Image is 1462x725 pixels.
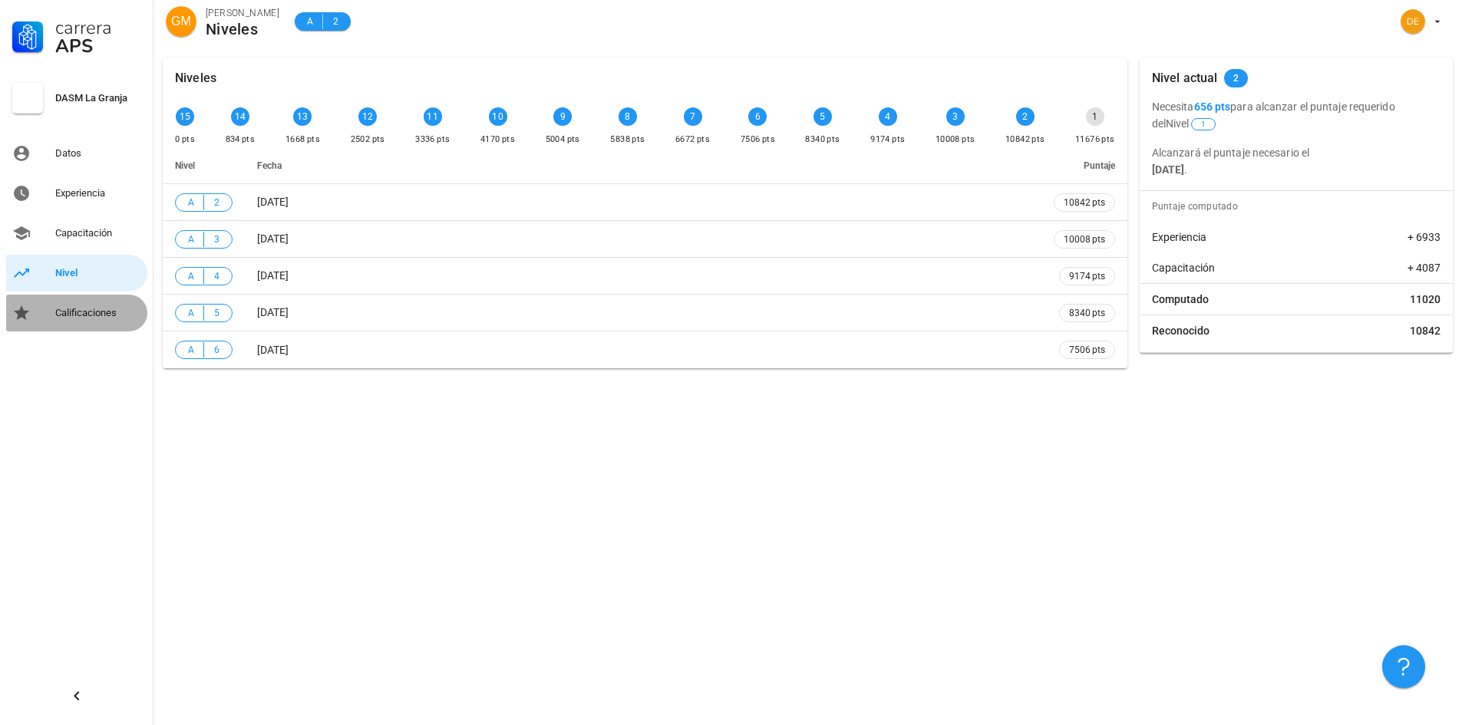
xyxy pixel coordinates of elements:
[424,107,442,126] div: 11
[257,344,289,356] span: [DATE]
[351,132,385,147] div: 2502 pts
[185,232,197,247] span: A
[55,187,141,199] div: Experiencia
[1064,195,1105,210] span: 10842 pts
[805,132,840,147] div: 8340 pts
[1064,232,1105,247] span: 10008 pts
[293,107,312,126] div: 13
[285,132,320,147] div: 1668 pts
[185,342,197,358] span: A
[55,18,141,37] div: Carrera
[1152,58,1218,98] div: Nivel actual
[176,107,194,126] div: 15
[1086,107,1104,126] div: 1
[1069,269,1105,284] span: 9174 pts
[415,132,450,147] div: 3336 pts
[226,132,256,147] div: 834 pts
[210,232,223,247] span: 3
[6,295,147,331] a: Calificaciones
[206,5,279,21] div: [PERSON_NAME]
[304,14,316,29] span: A
[1408,229,1441,245] span: + 6933
[1005,132,1045,147] div: 10842 pts
[1069,305,1105,321] span: 8340 pts
[257,306,289,318] span: [DATE]
[6,135,147,172] a: Datos
[245,147,1041,184] th: Fecha
[6,255,147,292] a: Nivel
[257,160,282,171] span: Fecha
[946,107,965,126] div: 3
[553,107,572,126] div: 9
[257,232,289,245] span: [DATE]
[175,160,195,171] span: Nivel
[210,269,223,284] span: 4
[546,132,580,147] div: 5004 pts
[1069,342,1105,358] span: 7506 pts
[1152,229,1206,245] span: Experiencia
[1408,260,1441,275] span: + 4087
[489,107,507,126] div: 10
[55,227,141,239] div: Capacitación
[610,132,645,147] div: 5838 pts
[166,6,196,37] div: avatar
[1166,117,1217,130] span: Nivel
[480,132,515,147] div: 4170 pts
[185,269,197,284] span: A
[1152,292,1209,307] span: Computado
[175,132,195,147] div: 0 pts
[1075,132,1115,147] div: 11676 pts
[748,107,767,126] div: 6
[55,267,141,279] div: Nivel
[1084,160,1115,171] span: Puntaje
[1041,147,1127,184] th: Puntaje
[55,307,141,319] div: Calificaciones
[210,342,223,358] span: 6
[257,196,289,208] span: [DATE]
[175,58,216,98] div: Niveles
[210,305,223,321] span: 5
[55,92,141,104] div: DASM La Granja
[210,195,223,210] span: 2
[329,14,342,29] span: 2
[163,147,245,184] th: Nivel
[1194,101,1231,113] b: 656 pts
[55,147,141,160] div: Datos
[1152,163,1185,176] b: [DATE]
[6,215,147,252] a: Capacitación
[936,132,975,147] div: 10008 pts
[1233,69,1239,87] span: 2
[1146,191,1453,222] div: Puntaje computado
[675,132,710,147] div: 6672 pts
[741,132,775,147] div: 7506 pts
[231,107,249,126] div: 14
[55,37,141,55] div: APS
[1201,119,1206,130] span: 1
[206,21,279,38] div: Niveles
[1410,292,1441,307] span: 11020
[619,107,637,126] div: 8
[1016,107,1035,126] div: 2
[879,107,897,126] div: 4
[358,107,377,126] div: 12
[257,269,289,282] span: [DATE]
[171,6,191,37] span: GM
[870,132,905,147] div: 9174 pts
[1152,98,1441,132] p: Necesita para alcanzar el puntaje requerido del
[185,305,197,321] span: A
[1152,323,1210,338] span: Reconocido
[684,107,702,126] div: 7
[1152,260,1215,275] span: Capacitación
[1152,144,1441,178] p: Alcanzará el puntaje necesario el .
[814,107,832,126] div: 5
[6,175,147,212] a: Experiencia
[185,195,197,210] span: A
[1401,9,1425,34] div: avatar
[1410,323,1441,338] span: 10842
